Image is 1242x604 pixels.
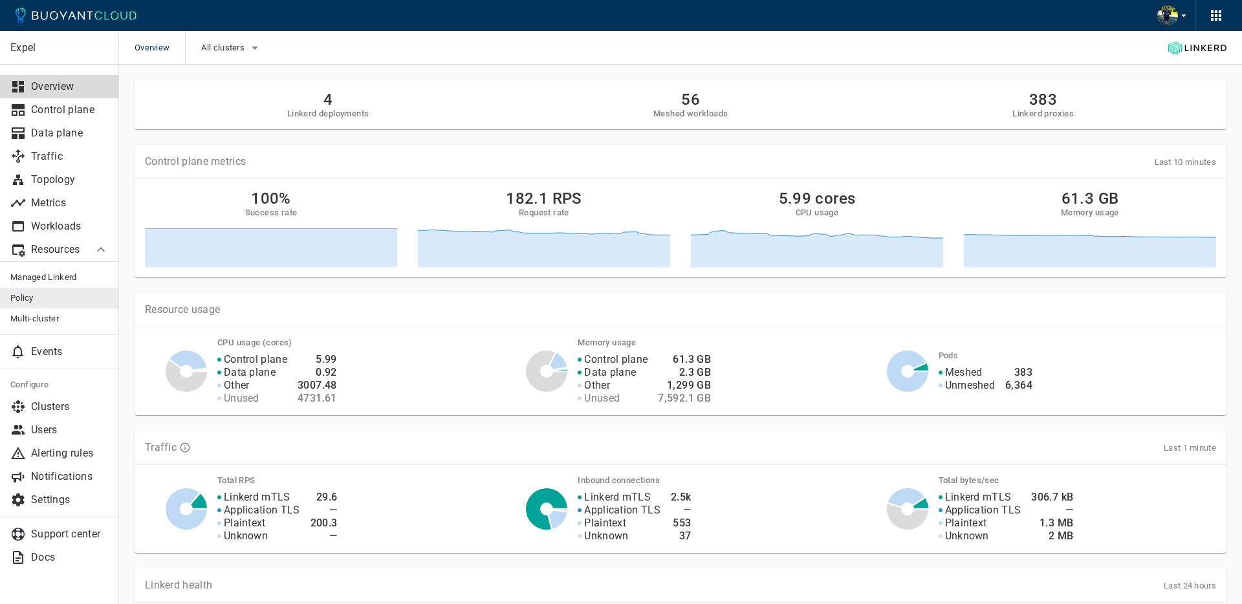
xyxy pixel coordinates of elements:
a: 100%Success rate [145,189,397,267]
p: Traffic [31,150,109,163]
h4: 553 [671,517,692,530]
p: Control plane [584,353,648,366]
h5: CPU usage [796,208,839,218]
h4: 61.3 GB [658,353,711,366]
svg: TLS data is compiled from traffic seen by Linkerd proxies. RPS and TCP bytes reflect both inbound... [179,442,191,453]
a: 5.99 coresCPU usage [691,189,943,267]
a: 61.3 GBMemory usage [964,189,1216,267]
p: Data plane [584,366,636,379]
h4: 200.3 [310,517,338,530]
h2: 5.99 cores [779,189,856,208]
h4: — [310,504,338,517]
p: Control plane [224,353,287,366]
h2: 383 [1012,91,1074,109]
p: Unknown [584,530,628,543]
h4: — [671,504,692,517]
h5: Request rate [519,208,569,218]
h4: 2.3 GB [658,366,711,379]
h4: 1.3 MB [1031,517,1073,530]
p: Application TLS [224,504,300,517]
h2: 182.1 RPS [506,189,582,208]
span: Last 24 hours [1164,581,1216,590]
p: Expel [10,41,108,54]
h5: Linkerd deployments [287,109,369,119]
h4: 6,364 [1005,379,1032,392]
p: Alerting rules [31,447,109,460]
h4: 4731.61 [298,392,337,405]
h4: 3007.48 [298,379,337,392]
h4: 306.7 kB [1031,491,1073,504]
p: Notifications [31,470,109,483]
h4: 7,592.1 GB [658,392,711,405]
h4: 2 MB [1031,530,1073,543]
p: Application TLS [584,504,660,517]
h5: Meshed workloads [653,109,728,119]
h4: 37 [671,530,692,543]
h4: 0.92 [298,366,337,379]
h4: 2.5k [671,491,692,504]
h2: 100% [251,189,291,208]
p: Linkerd mTLS [224,491,290,504]
p: Resources [31,243,83,256]
p: Traffic [145,441,177,454]
img: Bjorn Stange [1157,5,1178,26]
p: Metrics [31,197,109,210]
h4: — [1031,504,1073,517]
p: Linkerd mTLS [584,491,651,504]
p: Topology [31,173,109,186]
h2: 4 [287,91,369,109]
h4: 1,299 GB [658,379,711,392]
h5: Memory usage [1061,208,1119,218]
p: Docs [31,551,109,564]
span: Overview [135,31,185,65]
h2: 61.3 GB [1062,189,1119,208]
p: Events [31,345,109,358]
p: Data plane [224,366,276,379]
h4: 5.99 [298,353,337,366]
p: Unused [584,392,620,405]
p: Plaintext [584,517,626,530]
p: Data plane [31,127,109,140]
p: Control plane [31,103,109,116]
p: Unused [224,392,259,405]
p: Overview [31,80,109,93]
p: Application TLS [945,504,1021,517]
span: All clusters [201,43,247,53]
p: Settings [31,493,109,506]
p: Support center [31,528,109,541]
button: All clusters [201,38,263,58]
p: Plaintext [945,517,987,530]
h5: Success rate [245,208,298,218]
span: Multi-cluster [10,314,109,324]
p: Clusters [31,400,109,413]
p: Unknown [945,530,989,543]
p: Control plane metrics [145,155,246,168]
p: Unknown [224,530,268,543]
p: Users [31,424,109,437]
p: Linkerd mTLS [945,491,1012,504]
p: Resource usage [145,303,1216,316]
h4: 29.6 [310,491,338,504]
p: Meshed [945,366,983,379]
p: Unmeshed [945,379,995,392]
p: Plaintext [224,517,266,530]
h5: Configure [10,380,109,390]
h4: — [310,530,338,543]
h4: 383 [1005,366,1032,379]
p: Other [224,379,250,392]
span: Policy [10,293,109,303]
p: Workloads [31,220,109,233]
span: Managed Linkerd [10,272,109,283]
a: 182.1 RPSRequest rate [418,189,670,267]
h5: Linkerd proxies [1012,109,1074,119]
p: Linkerd health [145,579,212,592]
p: Other [584,379,610,392]
h2: 56 [653,91,728,109]
span: Last 10 minutes [1155,157,1217,167]
span: Last 1 minute [1164,443,1216,453]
